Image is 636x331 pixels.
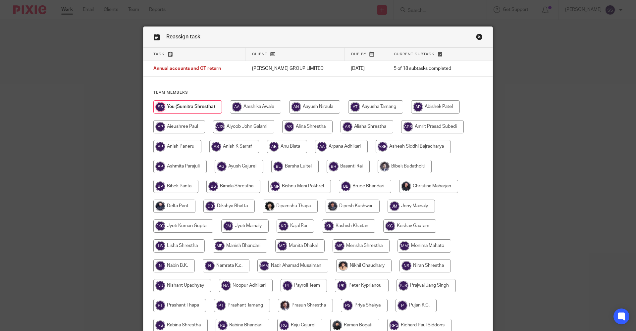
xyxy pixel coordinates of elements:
span: Annual accounts and CT return [153,67,221,71]
span: Task [153,52,165,56]
p: [PERSON_NAME] GROUP LIMITED [252,65,338,72]
td: 5 of 18 subtasks completed [387,61,469,77]
span: Client [252,52,267,56]
span: Due by [351,52,366,56]
p: [DATE] [351,65,380,72]
span: Reassign task [166,34,200,39]
span: Current subtask [394,52,435,56]
h4: Team members [153,90,483,95]
a: Close this dialog window [476,33,483,42]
